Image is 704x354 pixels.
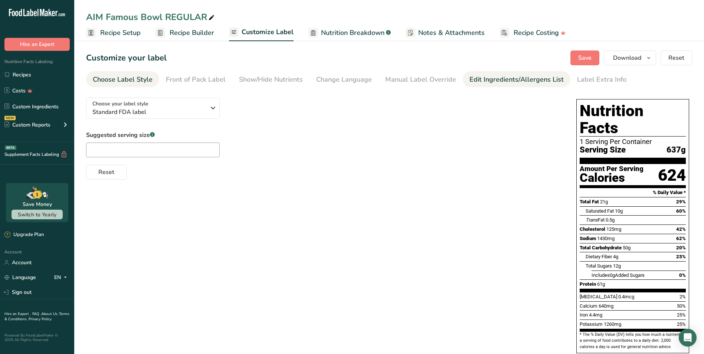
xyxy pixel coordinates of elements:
div: Manual Label Override [385,75,456,85]
span: 23% [676,254,686,259]
span: Recipe Setup [100,28,141,38]
div: Label Extra Info [577,75,626,85]
span: 637g [667,145,686,155]
span: Sodium [580,236,596,241]
span: Cholesterol [580,226,605,232]
span: Notes & Attachments [418,28,485,38]
span: 1430mg [597,236,615,241]
span: 2% [680,294,686,299]
span: Standard FDA label [92,108,206,117]
span: 4.4mg [589,312,602,318]
span: Fat [586,217,605,223]
span: 42% [676,226,686,232]
span: 20% [676,245,686,250]
div: NEW [4,116,16,120]
span: 12g [613,263,621,269]
span: 0.5g [606,217,615,223]
button: Reset [86,165,127,180]
button: Save [570,50,599,65]
div: Powered By FoodLabelMaker © 2025 All Rights Reserved [4,333,70,342]
a: FAQ . [32,311,41,317]
span: Download [613,53,641,62]
a: Terms & Conditions . [4,311,69,322]
span: Total Sugars [586,263,612,269]
span: 21g [600,199,608,204]
span: Total Carbohydrate [580,245,622,250]
span: Serving Size [580,145,626,155]
a: Hire an Expert . [4,311,31,317]
div: Amount Per Serving [580,165,644,173]
a: Nutrition Breakdown [308,24,391,41]
span: Nutrition Breakdown [321,28,384,38]
button: Switch to Yearly [12,210,63,219]
span: Choose your label style [92,100,148,108]
a: About Us . [41,311,59,317]
span: Customize Label [242,27,294,37]
div: 1 Serving Per Container [580,138,686,145]
span: 25% [677,312,686,318]
span: Dietary Fiber [586,254,612,259]
div: Open Intercom Messenger [679,329,697,347]
button: Download [604,50,656,65]
span: 60% [676,208,686,214]
a: Recipe Builder [155,24,214,41]
span: 4g [613,254,618,259]
span: 10g [615,208,623,214]
span: Calcium [580,303,597,309]
a: Notes & Attachments [406,24,485,41]
a: Recipe Costing [500,24,566,41]
div: EN [54,273,70,282]
div: Custom Reports [4,121,50,129]
span: 50% [677,303,686,309]
span: 0% [679,272,686,278]
div: Save Money [23,200,52,208]
span: Save [578,53,592,62]
span: Potassium [580,321,603,327]
span: Recipe Builder [170,28,214,38]
span: 1260mg [604,321,621,327]
span: Total Fat [580,199,599,204]
span: 640mg [599,303,613,309]
div: 624 [658,165,686,185]
span: 61g [597,281,605,287]
span: 125mg [606,226,621,232]
span: Protein [580,281,596,287]
section: % Daily Value * [580,188,686,197]
span: Saturated Fat [586,208,614,214]
i: Trans [586,217,598,223]
span: Recipe Costing [514,28,559,38]
span: 62% [676,236,686,241]
div: Change Language [316,75,372,85]
button: Reset [661,50,692,65]
h1: Customize your label [86,52,167,64]
div: AIM Famous Bowl REGULAR [86,10,216,24]
a: Privacy Policy [29,317,52,322]
button: Hire an Expert [4,38,70,51]
span: Reset [668,53,684,62]
span: Reset [98,168,114,177]
a: Language [4,271,36,284]
span: 0g [610,272,615,278]
div: Show/Hide Nutrients [239,75,303,85]
div: Calories [580,173,644,183]
span: Switch to Yearly [18,211,56,218]
span: Includes Added Sugars [592,272,645,278]
h1: Nutrition Facts [580,102,686,137]
div: Edit Ingredients/Allergens List [469,75,564,85]
a: Customize Label [229,24,294,42]
div: Front of Pack Label [166,75,226,85]
span: Iron [580,312,588,318]
span: 25% [677,321,686,327]
span: 50g [623,245,631,250]
section: * The % Daily Value (DV) tells you how much a nutrient in a serving of food contributes to a dail... [580,332,686,350]
div: Choose Label Style [93,75,153,85]
div: Upgrade Plan [4,231,44,239]
span: [MEDICAL_DATA] [580,294,617,299]
button: Choose your label style Standard FDA label [86,98,220,119]
label: Suggested serving size [86,131,220,140]
span: 29% [676,199,686,204]
a: Recipe Setup [86,24,141,41]
div: BETA [5,145,16,150]
span: 0.4mcg [618,294,634,299]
